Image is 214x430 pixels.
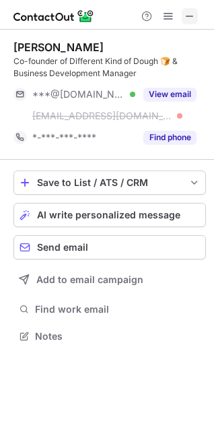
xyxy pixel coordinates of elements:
[37,177,182,188] div: Save to List / ATS / CRM
[143,88,197,101] button: Reveal Button
[36,274,143,285] span: Add to email campaign
[13,55,206,80] div: Co-founder of Different Kind of Dough 🍞 & Business Development Manager
[13,327,206,346] button: Notes
[13,203,206,227] button: AI write personalized message
[13,300,206,319] button: Find work email
[32,88,125,100] span: ***@[DOMAIN_NAME]
[143,131,197,144] button: Reveal Button
[32,110,172,122] span: [EMAIL_ADDRESS][DOMAIN_NAME]
[13,8,94,24] img: ContactOut v5.3.10
[35,303,201,315] span: Find work email
[37,210,180,220] span: AI write personalized message
[13,171,206,195] button: save-profile-one-click
[37,242,88,253] span: Send email
[13,40,104,54] div: [PERSON_NAME]
[13,235,206,259] button: Send email
[13,268,206,292] button: Add to email campaign
[35,330,201,342] span: Notes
